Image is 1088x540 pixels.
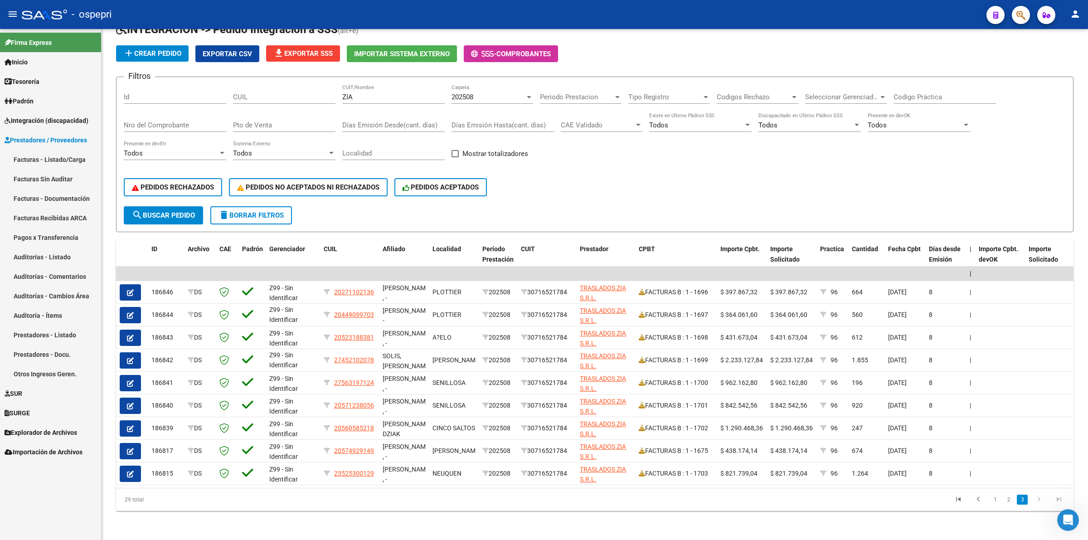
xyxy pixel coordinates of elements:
[78,256,174,276] div: gracias!! no te preocupes
[159,4,175,20] div: Cerrar
[155,293,170,308] button: Enviar un mensaje…
[1017,495,1028,505] a: 3
[852,424,863,432] span: 247
[521,400,573,411] div: 30716521784
[269,466,298,483] span: Z99 - Sin Identificar
[831,288,838,296] span: 96
[852,379,863,386] span: 196
[521,245,535,253] span: CUIT
[233,149,252,157] span: Todos
[132,209,143,220] mat-icon: search
[383,398,431,415] span: [PERSON_NAME] , -
[848,239,884,279] datatable-header-cell: Cantidad
[580,352,626,370] span: TRASLADOS ZIA S.R.L.
[831,334,838,341] span: 96
[432,311,461,318] span: PLOTTIER
[219,209,229,220] mat-icon: delete
[639,287,713,297] div: FACTURAS B : 1 - 1696
[580,466,626,483] span: TRASLADOS ZIA S.R.L.
[432,356,481,364] span: [PERSON_NAME]
[929,356,933,364] span: 8
[5,428,77,438] span: Explorador de Archivos
[462,148,528,159] span: Mostrar totalizadores
[639,446,713,456] div: FACTURAS B : 1 - 1675
[970,270,971,277] span: |
[7,218,174,256] div: Micaela dice…
[7,161,149,190] div: pero no podría ayudarte con más que eso
[820,245,844,253] span: Practica
[639,468,713,479] div: FACTURAS B : 1 - 1703
[5,389,22,399] span: SUR
[432,245,461,253] span: Localidad
[188,446,212,456] div: DS
[852,311,863,318] span: 560
[720,424,763,432] span: $ 1.290.468,36
[72,5,112,24] span: - ospepri
[334,288,374,296] span: 20271102136
[144,203,167,212] div: gracias
[188,423,212,433] div: DS
[237,183,379,191] span: PEDIDOS NO ACEPTADOS NI RECHAZADOS
[334,356,374,364] span: 27452102078
[124,70,155,83] h3: Filtros
[639,332,713,343] div: FACTURAS B : 1 - 1698
[521,378,573,388] div: 30716521784
[479,239,517,279] datatable-header-cell: Período Prestación
[888,379,907,386] span: [DATE]
[521,332,573,343] div: 30716521784
[7,161,174,197] div: Ludmila dice…
[188,378,212,388] div: DS
[151,400,180,411] div: 186840
[639,423,713,433] div: FACTURAS B : 1 - 1702
[123,49,181,58] span: Crear Pedido
[429,239,479,279] datatable-header-cell: Localidad
[151,355,180,365] div: 186842
[929,379,933,386] span: 8
[269,351,298,369] span: Z99 - Sin Identificar
[929,334,933,341] span: 8
[7,9,18,19] mat-icon: menu
[219,211,284,219] span: Borrar Filtros
[770,424,813,432] span: $ 1.290.468,36
[852,470,868,477] span: 1.264
[132,183,214,191] span: PEDIDOS RECHAZADOS
[123,48,134,58] mat-icon: add
[831,402,838,409] span: 96
[580,284,626,302] span: TRASLADOS ZIA S.R.L.
[151,446,180,456] div: 186817
[216,239,238,279] datatable-header-cell: CAE
[1002,492,1015,507] li: page 2
[888,288,907,296] span: [DATE]
[6,4,23,21] button: go back
[852,288,863,296] span: 664
[7,256,174,283] div: Micaela dice…
[15,81,141,116] div: El registro que nosotros tenemos es el cuál ha sido cargado por uds, es decir, que esos prestador...
[482,400,514,411] div: 202508
[720,288,758,296] span: $ 397.867,32
[831,311,838,318] span: 96
[805,93,879,101] span: Seleccionar Gerenciador
[852,356,868,364] span: 1.855
[929,424,933,432] span: 8
[184,239,216,279] datatable-header-cell: Archivo
[970,495,987,505] a: go to previous page
[482,446,514,456] div: 202508
[219,245,231,253] span: CAE
[482,310,514,320] div: 202508
[188,332,212,343] div: DS
[635,239,717,279] datatable-header-cell: CPBT
[639,355,713,365] div: FACTURAS B : 1 - 1699
[320,239,379,279] datatable-header-cell: CUIL
[14,297,21,304] button: Selector de emoji
[347,45,457,62] button: Importar Sistema Externo
[269,330,298,347] span: Z99 - Sin Identificar
[132,211,195,219] span: Buscar Pedido
[639,400,713,411] div: FACTURAS B : 1 - 1701
[580,330,626,347] span: TRASLADOS ZIA S.R.L.
[888,356,907,364] span: [DATE]
[85,262,167,271] div: gracias!! no te preocupes
[5,135,87,145] span: Prestadores / Proveedores
[720,334,758,341] span: $ 431.673,04
[852,245,878,253] span: Cantidad
[628,93,702,101] span: Tipo Registro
